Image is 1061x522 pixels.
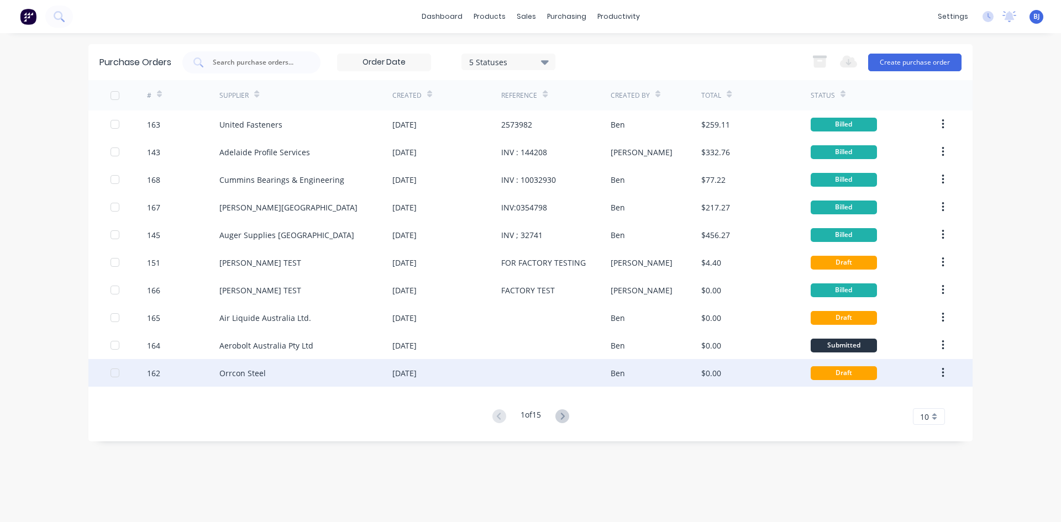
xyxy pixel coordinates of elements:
[592,8,645,25] div: productivity
[611,174,625,186] div: Ben
[468,8,511,25] div: products
[338,54,430,71] input: Order Date
[701,284,721,296] div: $0.00
[501,229,543,241] div: INV ; 32741
[20,8,36,25] img: Factory
[392,91,422,101] div: Created
[147,202,160,213] div: 167
[868,54,962,71] button: Create purchase order
[611,202,625,213] div: Ben
[219,146,310,158] div: Adelaide Profile Services
[701,340,721,351] div: $0.00
[501,119,532,130] div: 2573982
[701,202,730,213] div: $217.27
[147,119,160,130] div: 163
[392,340,417,351] div: [DATE]
[219,174,344,186] div: Cummins Bearings & Engineering
[501,284,555,296] div: FACTORY TEST
[811,145,877,159] div: Billed
[811,256,877,270] div: Draft
[416,8,468,25] a: dashboard
[542,8,592,25] div: purchasing
[469,56,548,67] div: 5 Statuses
[611,146,673,158] div: [PERSON_NAME]
[147,284,160,296] div: 166
[219,367,266,379] div: Orrcon Steel
[219,257,301,268] div: [PERSON_NAME] TEST
[392,257,417,268] div: [DATE]
[811,228,877,242] div: Billed
[611,229,625,241] div: Ben
[392,146,417,158] div: [DATE]
[701,229,730,241] div: $456.27
[811,118,877,131] div: Billed
[147,91,151,101] div: #
[701,257,721,268] div: $4.40
[611,312,625,324] div: Ben
[611,257,673,268] div: [PERSON_NAME]
[212,57,303,68] input: Search purchase orders...
[701,119,730,130] div: $259.11
[392,229,417,241] div: [DATE]
[701,91,721,101] div: Total
[811,339,877,352] div: Submitted
[392,202,417,213] div: [DATE]
[219,119,282,130] div: United Fasteners
[1033,12,1040,22] span: BJ
[611,340,625,351] div: Ben
[521,409,541,425] div: 1 of 15
[219,229,354,241] div: Auger Supplies [GEOGRAPHIC_DATA]
[811,173,877,187] div: Billed
[501,146,547,158] div: INV : 144208
[611,91,650,101] div: Created By
[392,119,417,130] div: [DATE]
[611,367,625,379] div: Ben
[219,340,313,351] div: Aerobolt Australia Pty Ltd
[932,8,974,25] div: settings
[147,340,160,351] div: 164
[219,312,311,324] div: Air Liquide Australia Ltd.
[392,312,417,324] div: [DATE]
[701,367,721,379] div: $0.00
[701,146,730,158] div: $332.76
[501,174,556,186] div: INV : 10032930
[392,174,417,186] div: [DATE]
[501,202,547,213] div: INV:0354798
[611,119,625,130] div: Ben
[147,312,160,324] div: 165
[147,367,160,379] div: 162
[811,311,877,325] div: Draft
[147,257,160,268] div: 151
[811,91,835,101] div: Status
[219,91,249,101] div: Supplier
[147,229,160,241] div: 145
[501,257,586,268] div: FOR FACTORY TESTING
[611,284,673,296] div: [PERSON_NAME]
[219,202,358,213] div: [PERSON_NAME][GEOGRAPHIC_DATA]
[701,174,726,186] div: $77.22
[147,146,160,158] div: 143
[811,201,877,214] div: Billed
[511,8,542,25] div: sales
[501,91,537,101] div: Reference
[219,284,301,296] div: [PERSON_NAME] TEST
[811,283,877,297] div: Billed
[811,366,877,380] div: Draft
[147,174,160,186] div: 168
[99,56,171,69] div: Purchase Orders
[392,284,417,296] div: [DATE]
[701,312,721,324] div: $0.00
[392,367,417,379] div: [DATE]
[920,411,929,423] span: 10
